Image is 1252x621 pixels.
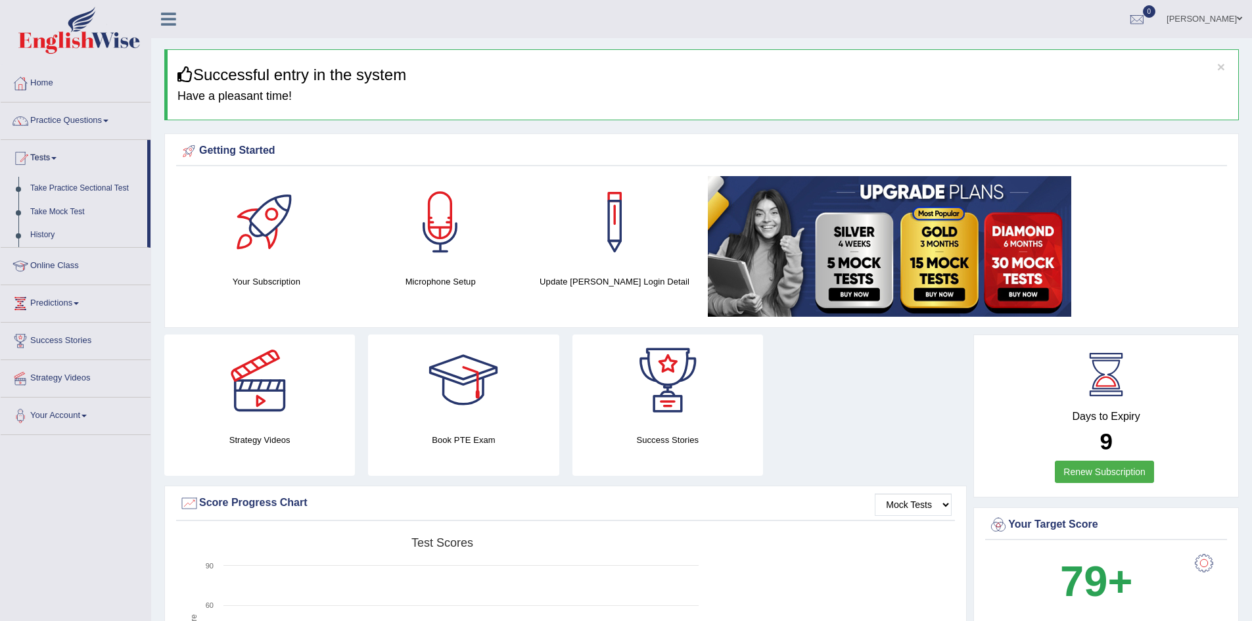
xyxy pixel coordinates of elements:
[1055,461,1154,483] a: Renew Subscription
[177,90,1228,103] h4: Have a pleasant time!
[179,141,1224,161] div: Getting Started
[206,562,214,570] text: 90
[24,223,147,247] a: History
[1,285,151,318] a: Predictions
[411,536,473,549] tspan: Test scores
[164,433,355,447] h4: Strategy Videos
[360,275,521,288] h4: Microphone Setup
[1,398,151,430] a: Your Account
[1143,5,1156,18] span: 0
[206,601,214,609] text: 60
[186,275,347,288] h4: Your Subscription
[24,177,147,200] a: Take Practice Sectional Test
[1,140,147,173] a: Tests
[572,433,763,447] h4: Success Stories
[1,248,151,281] a: Online Class
[179,494,952,513] div: Score Progress Chart
[1060,557,1132,605] b: 79+
[24,200,147,224] a: Take Mock Test
[177,66,1228,83] h3: Successful entry in the system
[1,103,151,135] a: Practice Questions
[988,411,1224,423] h4: Days to Expiry
[708,176,1071,317] img: small5.jpg
[1100,428,1112,454] b: 9
[988,515,1224,535] div: Your Target Score
[368,433,559,447] h4: Book PTE Exam
[1,65,151,98] a: Home
[1,323,151,356] a: Success Stories
[1217,60,1225,74] button: ×
[534,275,695,288] h4: Update [PERSON_NAME] Login Detail
[1,360,151,393] a: Strategy Videos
